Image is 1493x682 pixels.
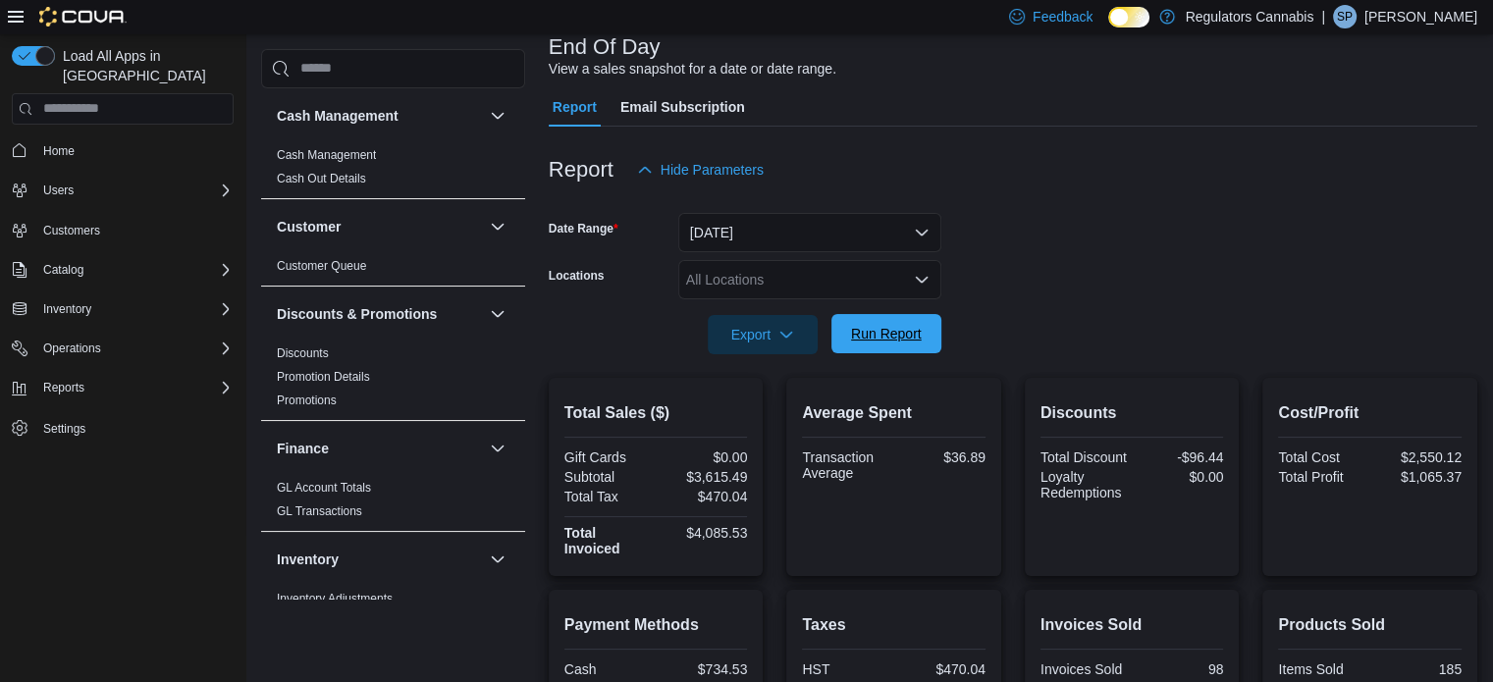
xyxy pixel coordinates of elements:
p: | [1321,5,1325,28]
button: Reports [4,374,241,401]
div: Gift Cards [564,449,652,465]
a: Discounts [277,346,329,360]
span: SP [1337,5,1353,28]
span: Report [553,87,597,127]
div: Transaction Average [802,449,889,481]
button: [DATE] [678,213,941,252]
h2: Discounts [1040,401,1224,425]
span: Settings [35,415,234,440]
h2: Cost/Profit [1278,401,1462,425]
div: $1,065.37 [1374,469,1462,485]
strong: Total Invoiced [564,525,620,556]
span: Operations [35,337,234,360]
input: Dark Mode [1108,7,1149,27]
div: 185 [1374,661,1462,677]
div: Finance [261,476,525,531]
span: Catalog [35,258,234,282]
a: Promotion Details [277,370,370,384]
a: GL Account Totals [277,481,371,495]
div: $36.89 [898,449,986,465]
button: Home [4,136,241,165]
div: -$96.44 [1136,449,1223,465]
div: Loyalty Redemptions [1040,469,1128,500]
button: Cash Management [277,106,482,126]
span: Discounts [277,345,329,361]
span: GL Account Totals [277,480,371,496]
span: Users [43,183,74,198]
span: Dark Mode [1108,27,1109,28]
span: Operations [43,341,101,356]
div: Cash [564,661,652,677]
div: $2,550.12 [1374,449,1462,465]
label: Date Range [549,221,618,236]
div: Subtotal [564,469,652,485]
p: Regulators Cannabis [1185,5,1313,28]
a: Cash Management [277,148,376,162]
span: Inventory Adjustments [277,591,393,606]
button: Settings [4,413,241,442]
h3: Report [549,158,613,182]
a: Promotions [277,393,337,407]
h3: Cash Management [277,106,399,126]
span: Inventory [43,301,91,317]
div: Total Tax [564,489,652,504]
h3: Discounts & Promotions [277,304,437,324]
span: Run Report [851,324,922,343]
button: Operations [4,335,241,362]
button: Open list of options [914,272,930,288]
a: Customer Queue [277,259,366,273]
span: Home [35,138,234,163]
h2: Payment Methods [564,613,748,637]
span: Hide Parameters [661,160,764,180]
button: Finance [486,437,509,460]
button: Reports [35,376,92,399]
h3: Finance [277,439,329,458]
div: Total Discount [1040,449,1128,465]
span: Settings [43,421,85,437]
h3: End Of Day [549,35,661,59]
span: Customers [43,223,100,238]
a: Cash Out Details [277,172,366,185]
div: $3,615.49 [660,469,747,485]
span: Email Subscription [620,87,745,127]
button: Catalog [35,258,91,282]
button: Customer [277,217,482,236]
button: Inventory [277,550,482,569]
span: Promotions [277,393,337,408]
h3: Inventory [277,550,339,569]
div: HST [802,661,889,677]
div: Cash Management [261,143,525,198]
button: Cash Management [486,104,509,128]
label: Locations [549,268,605,284]
div: Items Sold [1278,661,1365,677]
span: Users [35,179,234,202]
button: Operations [35,337,109,360]
span: Reports [35,376,234,399]
div: $470.04 [898,661,986,677]
span: Load All Apps in [GEOGRAPHIC_DATA] [55,46,234,85]
button: Customers [4,216,241,244]
nav: Complex example [12,129,234,494]
div: Sarah Pentz [1333,5,1357,28]
h2: Total Sales ($) [564,401,748,425]
div: Invoices Sold [1040,661,1128,677]
span: Cash Out Details [277,171,366,186]
span: Feedback [1033,7,1093,26]
button: Inventory [35,297,99,321]
button: Customer [486,215,509,238]
h2: Average Spent [802,401,986,425]
div: 98 [1136,661,1223,677]
span: Inventory [35,297,234,321]
img: Cova [39,7,127,26]
h2: Taxes [802,613,986,637]
button: Discounts & Promotions [486,302,509,326]
button: Export [708,315,818,354]
h2: Invoices Sold [1040,613,1224,637]
button: Catalog [4,256,241,284]
span: GL Transactions [277,503,362,519]
button: Users [4,177,241,204]
button: Users [35,179,81,202]
div: Discounts & Promotions [261,341,525,420]
div: $0.00 [660,449,747,465]
div: $4,085.53 [660,525,747,541]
